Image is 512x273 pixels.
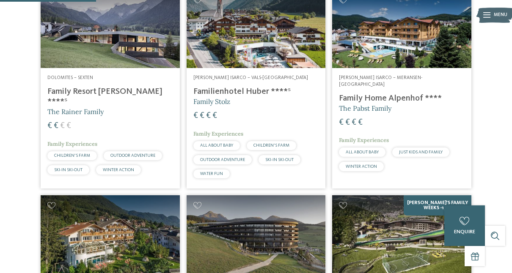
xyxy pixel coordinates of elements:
[193,87,319,97] h4: Familienhotel Huber ****ˢ
[200,172,223,176] span: WATER FUN
[339,104,391,112] span: The Pabst Family
[200,158,245,162] span: OUTDOOR ADVENTURE
[352,118,356,127] span: €
[200,143,233,147] span: ALL ABOUT BABY
[339,75,422,87] span: [PERSON_NAME] Isarco – Meransen-[GEOGRAPHIC_DATA]
[339,136,389,144] span: Family Experiences
[193,75,308,80] span: [PERSON_NAME] Isarco – Vals-[GEOGRAPHIC_DATA]
[47,140,97,147] span: Family Experiences
[110,153,155,158] span: OUTDOOR ADVENTURE
[444,205,485,246] a: enquire
[47,107,104,116] span: The Rainer Family
[339,93,465,104] h4: Family Home Alpenhof ****
[346,150,379,154] span: ALL ABOUT BABY
[265,158,294,162] span: SKI-IN SKI-OUT
[358,118,363,127] span: €
[47,75,93,80] span: Dolomites – Sexten
[200,112,204,120] span: €
[54,122,58,130] span: €
[193,130,243,137] span: Family Experiences
[346,164,377,169] span: WINTER ACTION
[66,122,71,130] span: €
[47,87,173,107] h4: Family Resort [PERSON_NAME] ****ˢ
[193,97,230,106] span: Family Stolz
[54,153,90,158] span: CHILDREN’S FARM
[339,118,344,127] span: €
[103,168,134,172] span: WINTER ACTION
[54,168,83,172] span: SKI-IN SKI-OUT
[253,143,289,147] span: CHILDREN’S FARM
[206,112,211,120] span: €
[47,122,52,130] span: €
[454,229,475,235] span: enquire
[193,112,198,120] span: €
[212,112,217,120] span: €
[60,122,65,130] span: €
[345,118,350,127] span: €
[399,150,443,154] span: JUST KIDS AND FAMILY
